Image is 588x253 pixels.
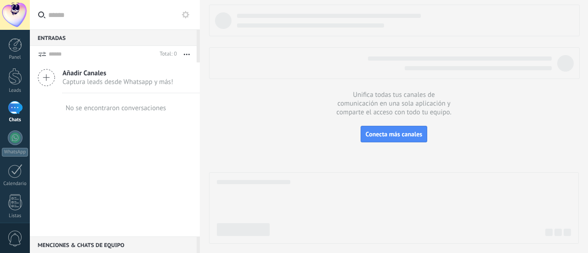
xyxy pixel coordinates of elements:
div: Calendario [2,181,28,187]
div: No se encontraron conversaciones [66,104,166,112]
span: Captura leads desde Whatsapp y más! [62,78,173,86]
button: Conecta más canales [361,126,427,142]
div: Total: 0 [156,50,177,59]
div: Listas [2,213,28,219]
div: Leads [2,88,28,94]
div: Chats [2,117,28,123]
span: Añadir Canales [62,69,173,78]
span: Conecta más canales [366,130,422,138]
div: Menciones & Chats de equipo [30,236,197,253]
div: WhatsApp [2,148,28,157]
div: Entradas [30,29,197,46]
div: Panel [2,55,28,61]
